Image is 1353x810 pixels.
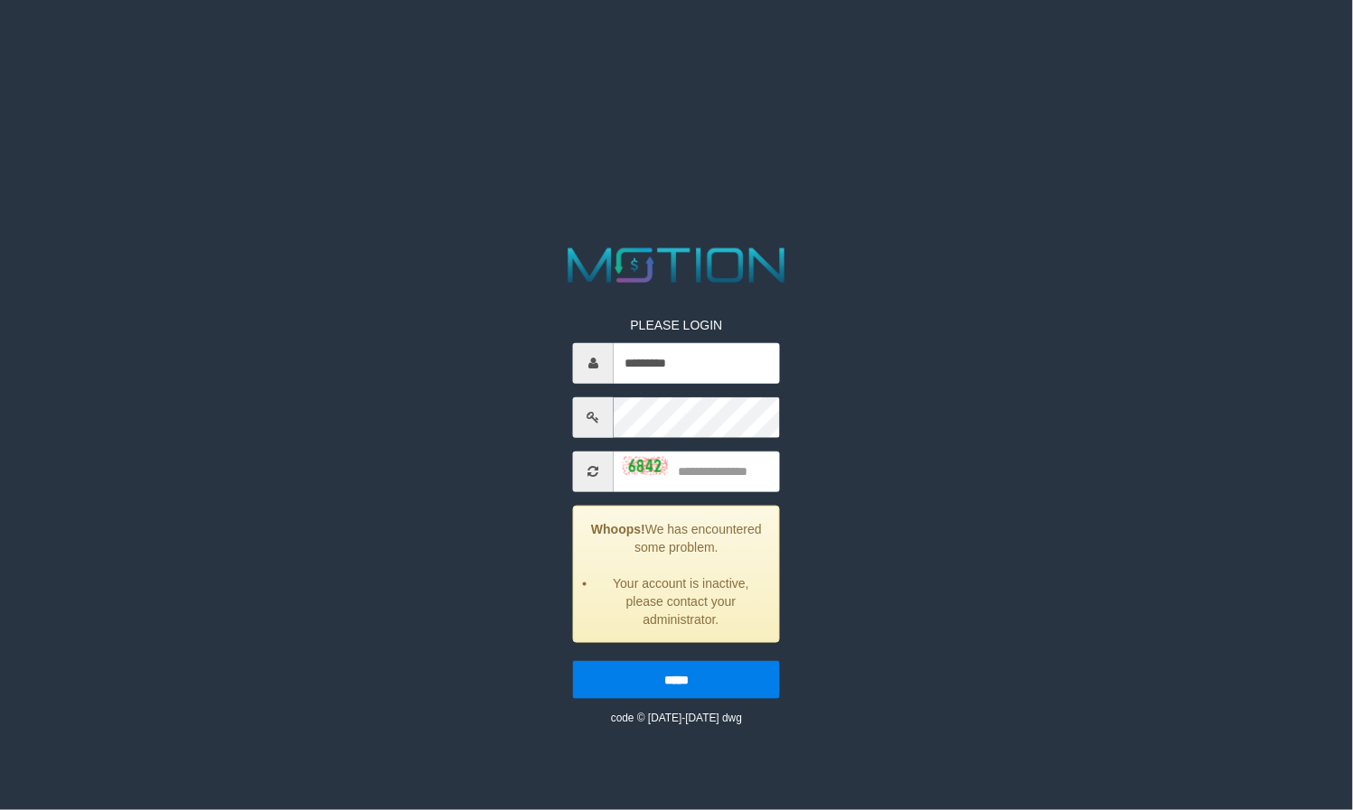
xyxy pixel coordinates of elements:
img: MOTION_logo.png [559,242,795,289]
strong: Whoops! [591,521,645,535]
img: captcha [623,457,668,475]
div: We has encountered some problem. [573,505,780,642]
li: Your account is inactive, please contact your administrator. [597,573,766,628]
p: PLEASE LOGIN [573,315,780,333]
small: code © [DATE]-[DATE] dwg [611,711,742,723]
